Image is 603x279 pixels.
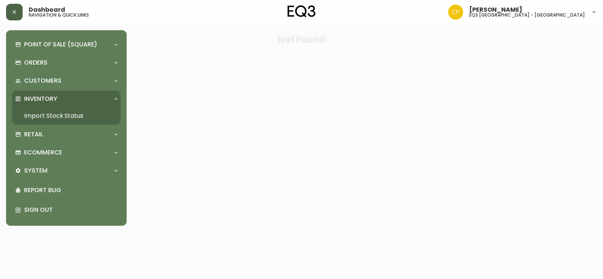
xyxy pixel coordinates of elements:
[24,148,62,157] p: Ecommerce
[12,200,121,220] div: Sign Out
[24,40,97,49] p: Point of Sale (Square)
[24,130,43,139] p: Retail
[24,206,118,214] p: Sign Out
[24,77,61,85] p: Customers
[12,54,121,71] div: Orders
[24,186,118,194] p: Report Bug
[24,59,47,67] p: Orders
[24,95,57,103] p: Inventory
[469,13,585,17] h5: eq3 [GEOGRAPHIC_DATA] - [GEOGRAPHIC_DATA]
[12,162,121,179] div: System
[12,180,121,200] div: Report Bug
[12,107,121,125] a: Import Stock Status
[12,91,121,107] div: Inventory
[12,126,121,143] div: Retail
[288,5,315,17] img: logo
[12,36,121,53] div: Point of Sale (Square)
[29,13,89,17] h5: navigation & quick links
[469,7,522,13] span: [PERSON_NAME]
[448,5,463,20] img: d4538ce6a4da033bb8b50397180cc0a5
[12,144,121,161] div: Ecommerce
[24,166,47,175] p: System
[29,7,65,13] span: Dashboard
[12,72,121,89] div: Customers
